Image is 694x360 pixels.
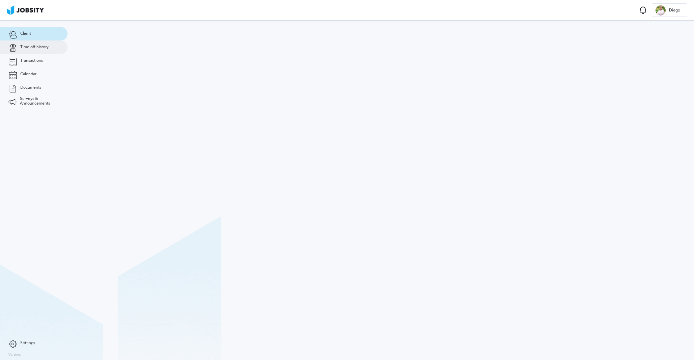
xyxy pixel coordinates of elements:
span: Time off history [20,45,49,50]
img: ab4bad089aa723f57921c736e9817d99.png [7,5,44,15]
span: Diego [666,8,684,13]
span: Transactions [20,58,43,63]
span: Settings [20,341,35,345]
span: Documents [20,85,41,90]
button: DDiego [652,3,687,17]
span: Calendar [20,72,36,77]
label: Version: [8,353,21,357]
span: Surveys & Announcements [20,96,59,106]
span: Client [20,31,31,36]
div: D [656,5,666,16]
